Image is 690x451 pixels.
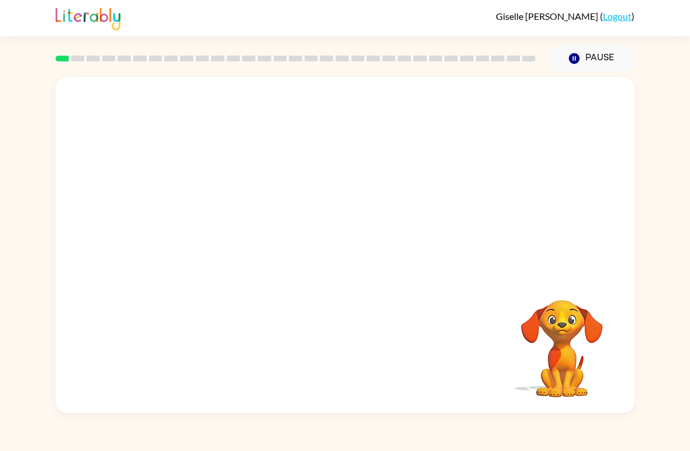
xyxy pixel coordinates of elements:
video: Your browser must support playing .mp4 files to use Literably. Please try using another browser. [503,282,620,399]
a: Logout [603,11,632,22]
span: Giselle [PERSON_NAME] [496,11,600,22]
div: ( ) [496,11,634,22]
button: Pause [550,45,634,72]
img: Literably [56,5,120,30]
